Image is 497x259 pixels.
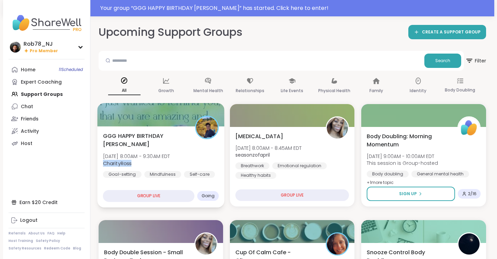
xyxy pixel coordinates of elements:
img: CharityRoss [196,117,218,138]
a: Chat [9,100,85,113]
a: Host Training [9,239,33,243]
span: Pro Member [30,48,58,54]
a: Help [57,231,65,236]
a: Referrals [9,231,26,236]
span: 11 Scheduled [59,67,83,72]
a: Activity [9,125,85,137]
div: Mindfulness [144,171,181,178]
div: Self-care [184,171,215,178]
div: Breathwork [235,162,269,169]
p: All [108,86,141,95]
img: ShareWell Nav Logo [9,11,85,35]
div: Host [21,140,32,147]
a: Safety Resources [9,246,41,251]
p: Mental Health [193,87,223,95]
a: Logout [9,214,85,227]
p: Life Events [281,87,303,95]
div: Goal-setting [103,171,141,178]
h2: Upcoming Support Groups [99,25,243,40]
div: GROUP LIVE [235,189,349,201]
img: seasonzofapril [195,233,217,255]
div: GROUP LIVE [103,190,194,202]
span: [DATE] 8:00AM - 8:45AM EDT [235,145,302,152]
a: Expert Coaching [9,76,85,88]
a: About Us [28,231,45,236]
div: Home [21,67,35,73]
div: Earn $20 Credit [9,196,85,208]
div: Rob78_NJ [24,40,58,48]
span: Going [201,193,215,199]
div: Healthy habits [235,172,276,179]
div: Logout [20,217,38,224]
div: Chat [21,103,33,110]
img: Rob78_NJ [10,42,21,53]
div: Friends [21,116,39,123]
b: seasonzofapril [235,152,270,158]
p: Growth [158,87,174,95]
a: Safety Policy [36,239,60,243]
a: Home11Scheduled [9,63,85,76]
a: Redeem Code [44,246,70,251]
a: Host [9,137,85,149]
a: Friends [9,113,85,125]
span: GGG HAPPY BIRTHDAY [PERSON_NAME] [103,132,187,148]
div: Your group “ GGG HAPPY BIRTHDAY [PERSON_NAME] ” has started. Click here to enter! [100,4,490,12]
div: Activity [21,128,39,135]
a: Blog [73,246,81,251]
span: [DATE] 8:00AM - 9:30AM EDT [103,153,170,160]
b: CharityRoss [103,160,131,167]
div: Emotional regulation [272,162,327,169]
a: FAQ [47,231,55,236]
p: Relationships [236,87,264,95]
span: [MEDICAL_DATA] [235,132,283,141]
div: Expert Coaching [21,79,62,86]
